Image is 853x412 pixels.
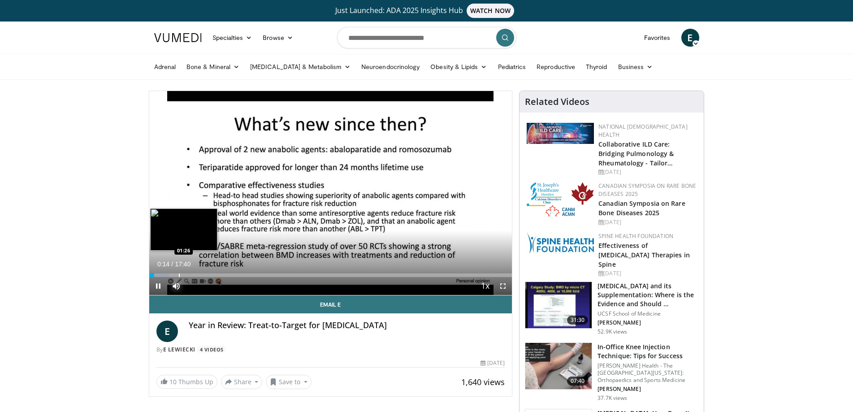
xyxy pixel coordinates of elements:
[156,321,178,342] a: E
[156,4,698,18] a: Just Launched: ADA 2025 Insights HubWATCH NOW
[189,321,505,330] h4: Year in Review: Treat-to-Target for [MEDICAL_DATA]
[154,33,202,42] img: VuMedi Logo
[598,395,627,402] p: 37.7K views
[598,218,697,226] div: [DATE]
[580,58,613,76] a: Thyroid
[257,29,299,47] a: Browse
[163,346,195,353] a: E Lewiecki
[598,168,697,176] div: [DATE]
[461,377,505,387] span: 1,640 views
[525,282,592,329] img: 4bb25b40-905e-443e-8e37-83f056f6e86e.150x105_q85_crop-smart_upscale.jpg
[149,91,512,295] video-js: Video Player
[527,232,594,254] img: 57d53db2-a1b3-4664-83ec-6a5e32e5a601.png.150x105_q85_autocrop_double_scale_upscale_version-0.2.jpg
[598,182,696,198] a: Canadian Symposia on Rare Bone Diseases 2025
[598,310,698,317] p: UCSF School of Medicine
[527,182,594,218] img: 59b7dea3-8883-45d6-a110-d30c6cb0f321.png.150x105_q85_autocrop_double_scale_upscale_version-0.2.png
[598,362,698,384] p: [PERSON_NAME] Health - The [GEOGRAPHIC_DATA][US_STATE]: Orthopaedics and Sports Medicine
[598,328,627,335] p: 52.9K views
[681,29,699,47] a: E
[266,375,312,389] button: Save to
[481,359,505,367] div: [DATE]
[149,295,512,313] a: Email E
[639,29,676,47] a: Favorites
[221,375,263,389] button: Share
[598,140,674,167] a: Collaborative ILD Care: Bridging Pulmonology & Rheumatology - Tailor…
[425,58,492,76] a: Obesity & Lipids
[598,269,697,278] div: [DATE]
[149,58,182,76] a: Adrenal
[598,123,688,139] a: National [DEMOGRAPHIC_DATA] Health
[598,232,673,240] a: Spine Health Foundation
[156,346,505,354] div: By
[598,343,698,360] h3: In-Office Knee Injection Technique: Tips for Success
[598,199,685,217] a: Canadian Symposia on Rare Bone Diseases 2025
[598,241,690,269] a: Effectiveness of [MEDICAL_DATA] Therapies in Spine
[527,123,594,144] img: 7e341e47-e122-4d5e-9c74-d0a8aaff5d49.jpg.150x105_q85_autocrop_double_scale_upscale_version-0.2.jpg
[598,282,698,308] h3: [MEDICAL_DATA] and its Supplementation: Where is the Evidence and Should …
[167,277,185,295] button: Mute
[150,208,217,251] img: image.jpeg
[157,260,169,268] span: 0:14
[531,58,580,76] a: Reproductive
[356,58,425,76] a: Neuroendocrinology
[175,260,191,268] span: 17:40
[567,316,589,325] span: 31:30
[181,58,245,76] a: Bone & Mineral
[598,386,698,393] p: [PERSON_NAME]
[525,282,698,335] a: 31:30 [MEDICAL_DATA] and its Supplementation: Where is the Evidence and Should … UCSF School of M...
[156,375,217,389] a: 10 Thumbs Up
[172,260,173,268] span: /
[169,377,177,386] span: 10
[525,343,592,390] img: 9b54ede4-9724-435c-a780-8950048db540.150x105_q85_crop-smart_upscale.jpg
[245,58,356,76] a: [MEDICAL_DATA] & Metabolism
[613,58,658,76] a: Business
[525,343,698,402] a: 07:40 In-Office Knee Injection Technique: Tips for Success [PERSON_NAME] Health - The [GEOGRAPHIC...
[149,273,512,277] div: Progress Bar
[207,29,258,47] a: Specialties
[476,277,494,295] button: Playback Rate
[149,277,167,295] button: Pause
[467,4,514,18] span: WATCH NOW
[494,277,512,295] button: Fullscreen
[337,27,516,48] input: Search topics, interventions
[598,319,698,326] p: [PERSON_NAME]
[197,346,226,353] a: 4 Videos
[493,58,532,76] a: Pediatrics
[525,96,589,107] h4: Related Videos
[567,377,589,386] span: 07:40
